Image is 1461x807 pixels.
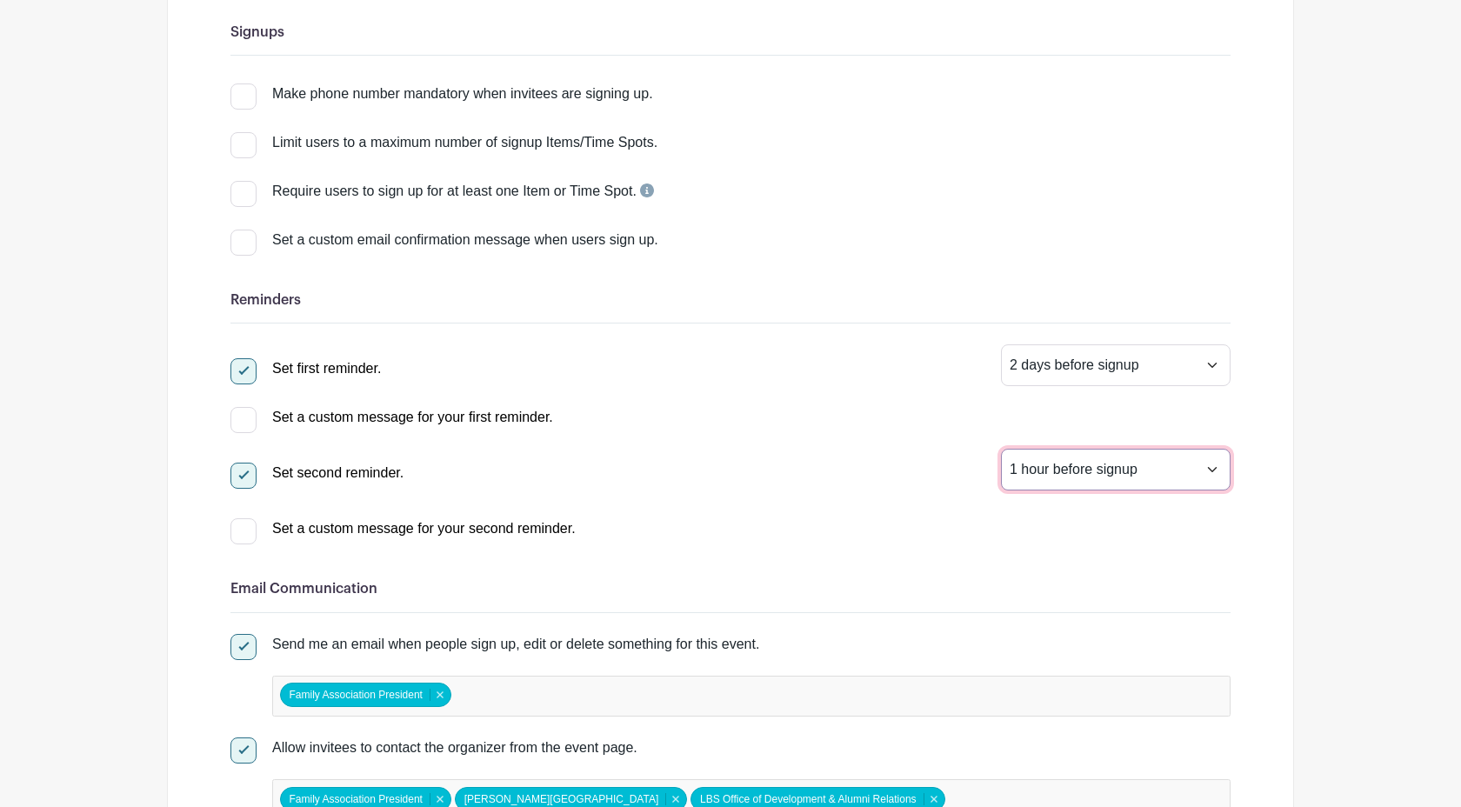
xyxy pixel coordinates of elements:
div: Send me an email when people sign up, edit or delete something for this event. [272,634,1231,655]
button: Remove item: '165610' [665,793,685,805]
div: Set a custom message for your first reminder. [272,407,553,428]
div: Require users to sign up for at least one Item or Time Spot. [272,181,654,202]
div: Set a custom email confirmation message when users sign up. [272,230,1231,250]
a: Set first reminder. [230,361,381,376]
div: Set first reminder. [272,358,381,379]
button: Remove item: '165611' [430,793,450,805]
div: Family Association President [280,683,451,707]
div: Allow invitees to contact the organizer from the event page. [272,737,1231,758]
h6: Signups [230,24,1231,41]
h6: Email Communication [230,581,1231,597]
a: Set a custom message for your first reminder. [230,410,553,424]
div: Set second reminder. [272,463,404,484]
div: Limit users to a maximum number of signup Items/Time Spots. [272,132,657,153]
input: false [455,684,609,709]
h6: Reminders [230,292,1231,309]
button: Remove item: '165612' [924,793,944,805]
div: Make phone number mandatory when invitees are signing up. [272,83,653,104]
a: Set a custom message for your second reminder. [230,521,576,536]
a: Set second reminder. [230,465,404,480]
button: Remove item: '165611' [430,689,450,701]
div: Set a custom message for your second reminder. [272,518,576,539]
